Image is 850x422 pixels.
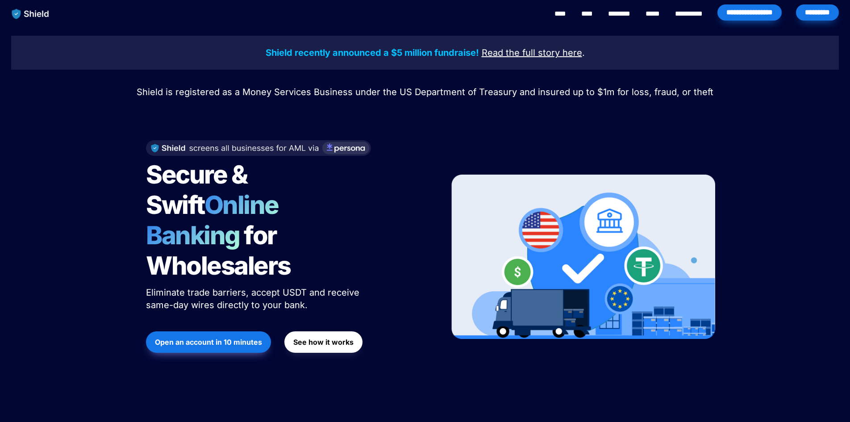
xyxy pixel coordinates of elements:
span: Shield is registered as a Money Services Business under the US Department of Treasury and insured... [137,87,713,97]
span: Secure & Swift [146,159,251,220]
a: Open an account in 10 minutes [146,327,271,357]
span: Online Banking [146,190,287,251]
span: for Wholesalers [146,220,291,281]
strong: See how it works [293,338,354,347]
a: here [562,49,582,58]
span: Eliminate trade barriers, accept USDT and receive same-day wires directly to your bank. [146,287,362,310]
strong: Shield recently announced a $5 million fundraise! [266,47,479,58]
button: Open an account in 10 minutes [146,331,271,353]
img: website logo [8,4,54,23]
button: See how it works [284,331,362,353]
u: Read the full story [482,47,560,58]
span: . [582,47,585,58]
strong: Open an account in 10 minutes [155,338,262,347]
u: here [562,47,582,58]
a: Read the full story [482,49,560,58]
a: See how it works [284,327,362,357]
